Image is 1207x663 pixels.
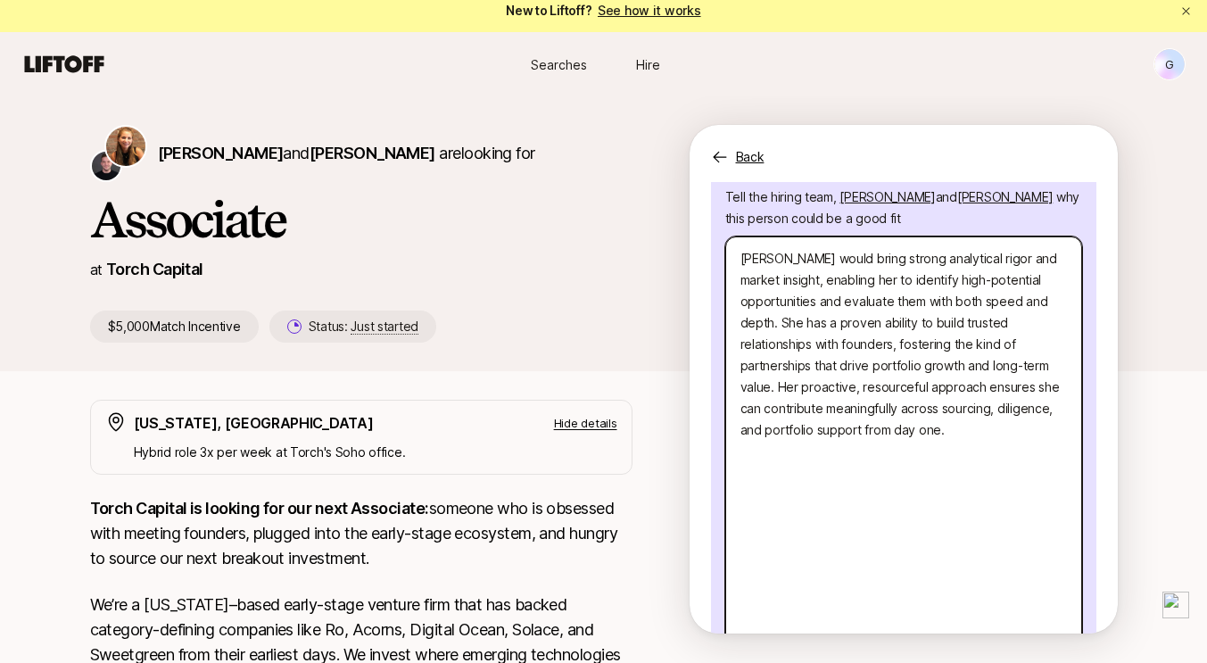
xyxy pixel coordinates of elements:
a: See how it works [598,3,701,18]
strong: Torch Capital is looking for our next Associate: [90,499,429,518]
p: $5,000 Match Incentive [90,311,259,343]
img: Katie Reiner [106,127,145,166]
p: are looking for [158,141,535,166]
span: [PERSON_NAME] [839,189,935,204]
h1: Associate [90,193,632,246]
span: Searches [531,55,587,74]
a: Hire [604,48,693,81]
a: Torch Capital [106,260,203,278]
p: [US_STATE], [GEOGRAPHIC_DATA] [134,411,374,435]
span: and [936,189,1054,204]
span: [PERSON_NAME] [158,144,284,162]
button: G [1153,48,1186,80]
img: Christopher Harper [92,152,120,180]
span: Just started [351,319,418,335]
span: and [283,144,434,162]
p: Status: [309,316,418,337]
p: Tell the hiring team, why this person could be a good fit [725,186,1082,229]
p: Hide details [554,414,617,432]
p: someone who is obsessed with meeting founders, plugged into the early-stage ecosystem, and hungry... [90,496,632,571]
span: [PERSON_NAME] [957,189,1053,204]
p: Back [736,146,765,168]
p: at [90,258,103,281]
p: Hybrid role 3x per week at Torch's Soho office. [134,442,617,463]
p: G [1165,54,1174,75]
a: Searches [515,48,604,81]
span: [PERSON_NAME] [310,144,435,162]
span: Hire [636,55,660,74]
